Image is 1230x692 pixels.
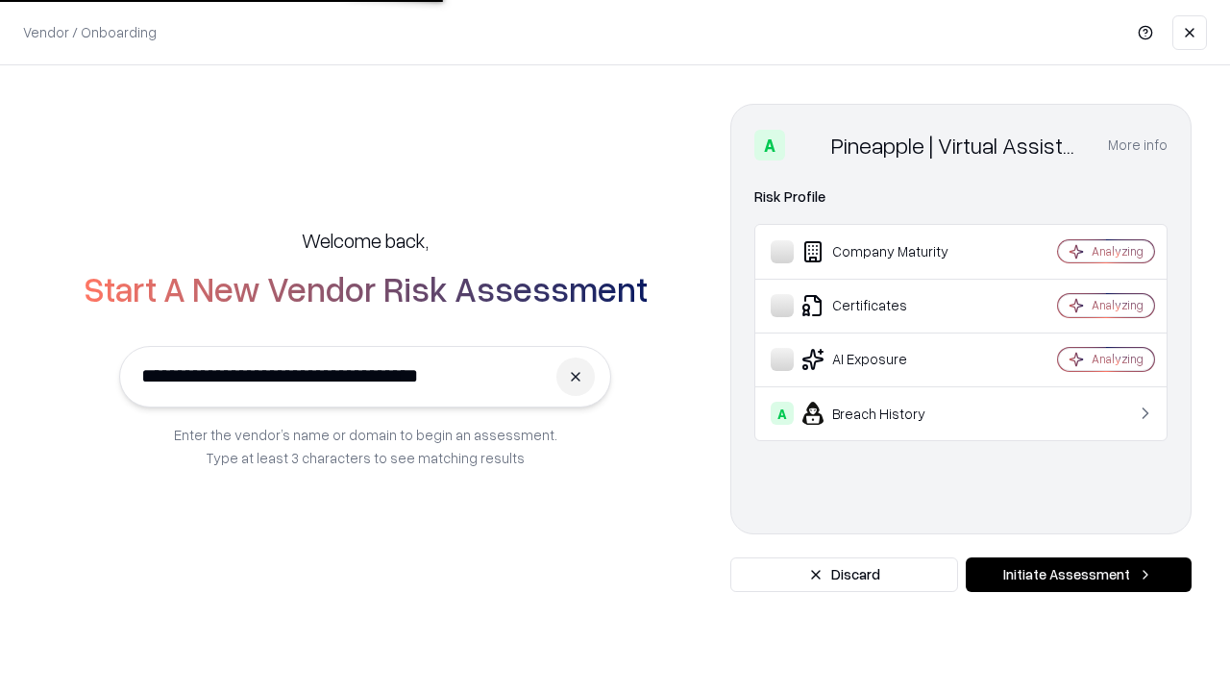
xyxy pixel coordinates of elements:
[1092,297,1144,313] div: Analyzing
[1092,351,1144,367] div: Analyzing
[793,130,824,161] img: Pineapple | Virtual Assistant Agency
[23,22,157,42] p: Vendor / Onboarding
[1092,243,1144,259] div: Analyzing
[966,557,1192,592] button: Initiate Assessment
[84,269,648,308] h2: Start A New Vendor Risk Assessment
[754,185,1168,209] div: Risk Profile
[831,130,1085,161] div: Pineapple | Virtual Assistant Agency
[174,423,557,469] p: Enter the vendor’s name or domain to begin an assessment. Type at least 3 characters to see match...
[302,227,429,254] h5: Welcome back,
[754,130,785,161] div: A
[771,402,1000,425] div: Breach History
[730,557,958,592] button: Discard
[771,348,1000,371] div: AI Exposure
[1108,128,1168,162] button: More info
[771,240,1000,263] div: Company Maturity
[771,294,1000,317] div: Certificates
[771,402,794,425] div: A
